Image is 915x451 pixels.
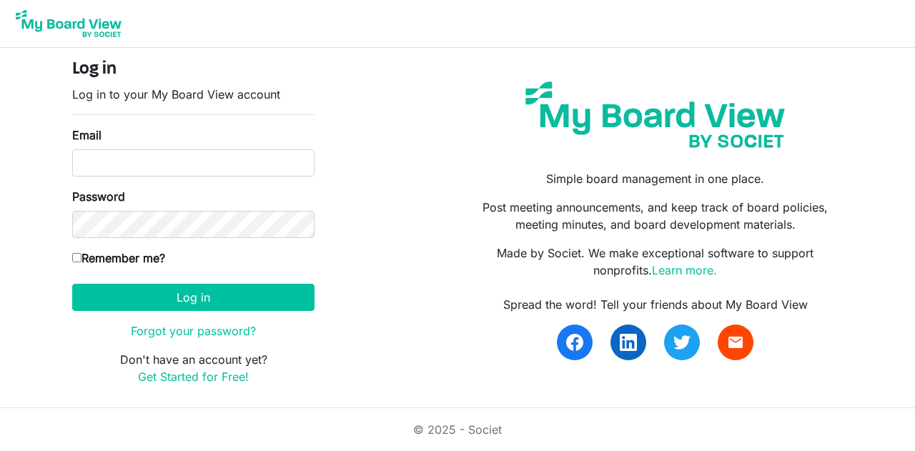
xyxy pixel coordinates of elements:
a: Forgot your password? [131,324,256,338]
label: Password [72,188,125,205]
button: Log in [72,284,315,311]
label: Remember me? [72,249,165,267]
img: linkedin.svg [620,334,637,351]
h4: Log in [72,59,315,80]
span: email [727,334,744,351]
img: my-board-view-societ.svg [515,71,796,159]
img: facebook.svg [566,334,583,351]
img: twitter.svg [673,334,691,351]
a: Learn more. [652,263,717,277]
a: © 2025 - Societ [413,422,502,437]
p: Simple board management in one place. [468,170,843,187]
p: Post meeting announcements, and keep track of board policies, meeting minutes, and board developm... [468,199,843,233]
a: Get Started for Free! [138,370,249,384]
p: Made by Societ. We make exceptional software to support nonprofits. [468,244,843,279]
label: Email [72,127,102,144]
input: Remember me? [72,253,81,262]
div: Spread the word! Tell your friends about My Board View [468,296,843,313]
p: Don't have an account yet? [72,351,315,385]
p: Log in to your My Board View account [72,86,315,103]
img: My Board View Logo [11,6,126,41]
a: email [718,324,753,360]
